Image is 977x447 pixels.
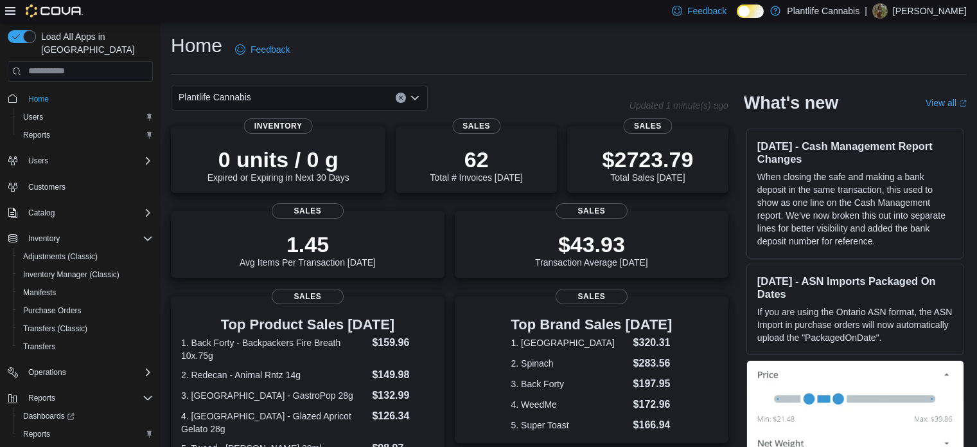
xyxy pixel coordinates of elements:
[28,233,60,244] span: Inventory
[181,317,434,333] h3: Top Product Sales [DATE]
[872,3,888,19] div: Kearan Fenton
[28,156,48,166] span: Users
[633,417,673,433] dd: $166.94
[18,408,80,424] a: Dashboards
[18,285,61,300] a: Manifests
[511,378,628,390] dt: 3. Back Forty
[272,203,344,219] span: Sales
[23,306,82,316] span: Purchase Orders
[372,388,434,403] dd: $132.99
[396,93,406,103] button: Clear input
[23,153,53,169] button: Users
[757,170,953,248] p: When closing the safe and making a bank deposit in the same transaction, this used to show as one...
[737,18,737,19] span: Dark Mode
[430,147,522,172] p: 62
[28,393,55,403] span: Reports
[272,289,344,304] span: Sales
[511,317,673,333] h3: Top Brand Sales [DATE]
[737,5,764,18] input: Dark Mode
[28,94,49,104] span: Home
[926,98,967,108] a: View allExternal link
[28,367,66,378] span: Operations
[23,390,60,406] button: Reports
[36,30,153,56] span: Load All Apps in [GEOGRAPHIC_DATA]
[633,376,673,392] dd: $197.95
[3,389,158,407] button: Reports
[23,365,153,380] span: Operations
[26,5,83,17] img: Cova
[18,426,153,442] span: Reports
[535,232,648,257] p: $43.93
[511,398,628,411] dt: 4. WeedMe
[18,267,153,282] span: Inventory Manager (Classic)
[18,339,60,354] a: Transfers
[181,410,367,435] dt: 4. [GEOGRAPHIC_DATA] - Glazed Apricot Gelato 28g
[744,93,838,113] h2: What's new
[23,390,153,406] span: Reports
[535,232,648,268] div: Transaction Average [DATE]
[18,303,87,318] a: Purchase Orders
[893,3,967,19] p: [PERSON_NAME]
[23,112,43,122] span: Users
[240,232,376,257] p: 1.45
[23,324,87,334] span: Transfers (Classic)
[23,179,153,195] span: Customers
[181,369,367,381] dt: 2. Redecan - Animal Rntz 14g
[3,230,158,248] button: Inventory
[28,208,55,218] span: Catalog
[633,335,673,351] dd: $320.31
[372,408,434,424] dd: $126.34
[23,365,71,380] button: Operations
[13,320,158,338] button: Transfers (Classic)
[18,285,153,300] span: Manifests
[603,147,694,183] div: Total Sales [DATE]
[28,182,66,192] span: Customers
[171,33,222,59] h1: Home
[23,411,75,421] span: Dashboards
[179,89,251,105] span: Plantlife Cannabis
[757,306,953,344] p: If you are using the Ontario ASN format, the ASN Import in purchase orders will now automatically...
[23,231,65,246] button: Inventory
[372,367,434,383] dd: $149.98
[18,408,153,424] span: Dashboards
[3,89,158,108] button: Home
[603,147,694,172] p: $2723.79
[251,43,290,56] span: Feedback
[18,249,103,264] a: Adjustments (Classic)
[624,118,672,134] span: Sales
[452,118,500,134] span: Sales
[410,93,420,103] button: Open list of options
[511,357,628,370] dt: 2. Spinach
[511,419,628,432] dt: 5. Super Toast
[244,118,313,134] span: Inventory
[23,179,71,195] a: Customers
[3,178,158,196] button: Customers
[18,426,55,442] a: Reports
[207,147,349,172] p: 0 units / 0 g
[207,147,349,183] div: Expired or Expiring in Next 30 Days
[18,339,153,354] span: Transfers
[181,336,367,362] dt: 1. Back Forty - Backpackers Fire Breath 10x.75g
[23,231,153,246] span: Inventory
[23,251,98,262] span: Adjustments (Classic)
[865,3,867,19] p: |
[3,204,158,222] button: Catalog
[23,130,50,140] span: Reports
[430,147,522,183] div: Total # Invoices [DATE]
[556,289,628,304] span: Sales
[629,100,728,111] p: Updated 1 minute(s) ago
[23,287,56,298] span: Manifests
[13,126,158,144] button: Reports
[13,284,158,302] button: Manifests
[23,429,50,439] span: Reports
[18,109,153,125] span: Users
[3,152,158,170] button: Users
[181,389,367,402] dt: 3. [GEOGRAPHIC_DATA] - GastroPop 28g
[372,335,434,351] dd: $159.96
[13,302,158,320] button: Purchase Orders
[3,363,158,381] button: Operations
[757,140,953,165] h3: [DATE] - Cash Management Report Changes
[633,397,673,412] dd: $172.96
[23,205,60,221] button: Catalog
[959,100,967,107] svg: External link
